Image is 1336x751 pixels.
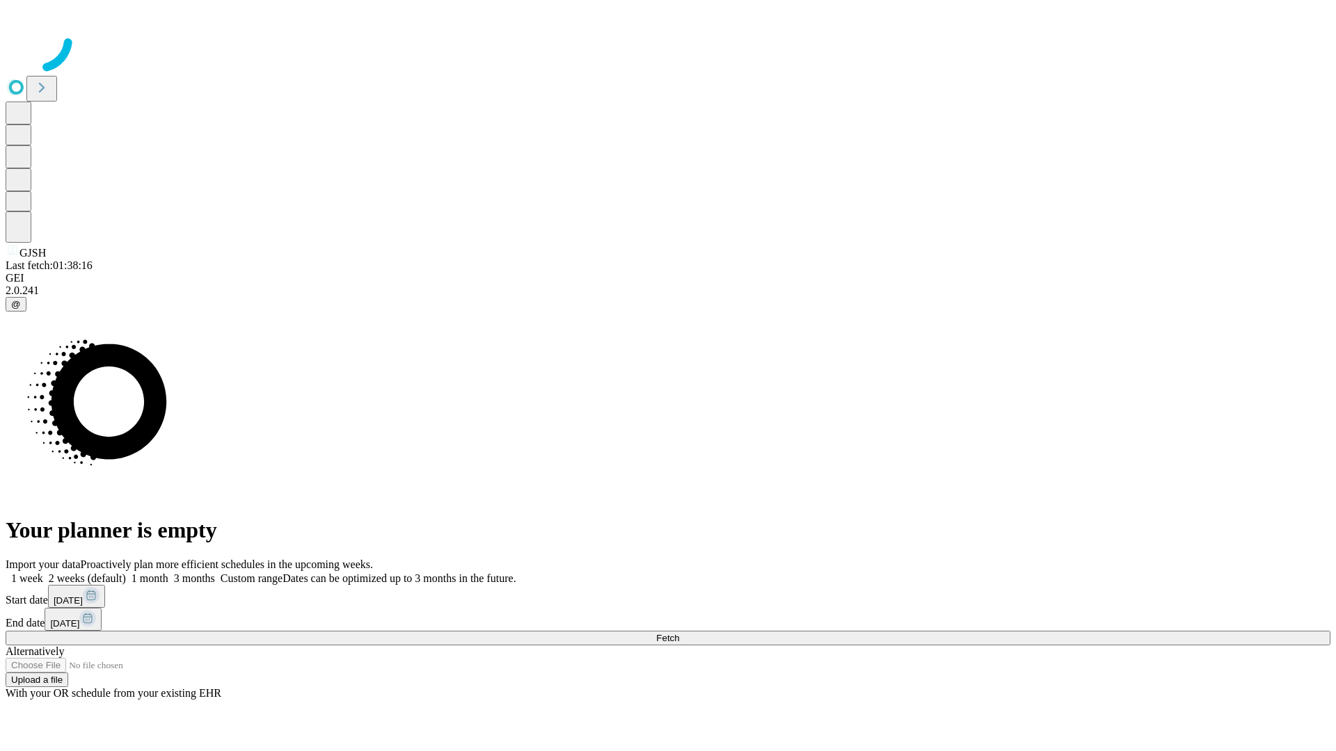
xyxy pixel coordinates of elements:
[221,572,283,584] span: Custom range
[6,585,1330,608] div: Start date
[6,297,26,312] button: @
[6,558,81,570] span: Import your data
[6,284,1330,297] div: 2.0.241
[48,585,105,608] button: [DATE]
[11,299,21,309] span: @
[11,572,43,584] span: 1 week
[50,618,79,629] span: [DATE]
[54,595,83,606] span: [DATE]
[174,572,215,584] span: 3 months
[6,645,64,657] span: Alternatively
[45,608,102,631] button: [DATE]
[283,572,516,584] span: Dates can be optimized up to 3 months in the future.
[6,272,1330,284] div: GEI
[6,517,1330,543] h1: Your planner is empty
[656,633,679,643] span: Fetch
[49,572,126,584] span: 2 weeks (default)
[6,672,68,687] button: Upload a file
[6,608,1330,631] div: End date
[132,572,168,584] span: 1 month
[81,558,373,570] span: Proactively plan more efficient schedules in the upcoming weeks.
[19,247,46,259] span: GJSH
[6,631,1330,645] button: Fetch
[6,687,221,699] span: With your OR schedule from your existing EHR
[6,259,93,271] span: Last fetch: 01:38:16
